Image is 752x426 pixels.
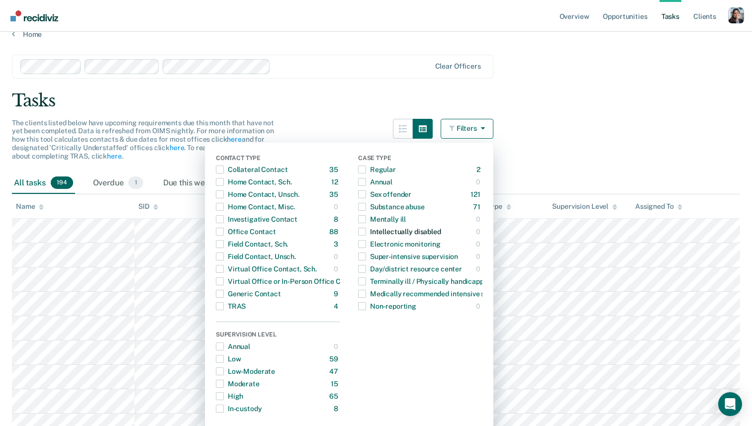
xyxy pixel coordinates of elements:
div: Low-Moderate [216,363,275,379]
div: 0 [476,211,482,227]
button: Filters [441,119,493,139]
div: 35 [329,162,340,177]
div: SID [138,202,159,211]
div: Sex offender [358,186,411,202]
div: Investigative Contact [216,211,297,227]
div: Day/district resource center [358,261,462,277]
div: Open Intercom Messenger [718,392,742,416]
div: 12 [331,174,340,190]
div: Annual [216,339,250,354]
div: Mentally ill [358,211,406,227]
div: 0 [334,199,340,215]
div: Substance abuse [358,199,425,215]
div: Home Contact, Misc. [216,199,295,215]
div: Generic Contact [216,286,281,302]
div: Supervision Level [552,202,617,211]
div: 47 [329,363,340,379]
div: 0 [334,249,340,264]
div: Clear officers [435,62,481,71]
div: 35 [329,186,340,202]
div: 9 [334,286,340,302]
div: Field Contact, Unsch. [216,249,296,264]
div: 4 [334,298,340,314]
div: 8 [334,211,340,227]
div: All tasks194 [12,172,75,194]
div: Intellectually disabled [358,224,441,240]
span: 1 [128,176,143,189]
div: Office Contact [216,224,276,240]
div: Tasks [12,90,740,111]
button: Profile dropdown button [728,7,744,23]
div: Overdue1 [91,172,145,194]
div: 59 [329,351,340,367]
div: 15 [331,376,340,392]
div: 0 [476,298,482,314]
div: 0 [476,249,482,264]
div: Virtual Office or In-Person Office Contact [216,273,362,289]
img: Recidiviz [10,10,58,21]
div: 0 [476,174,482,190]
div: High [216,388,243,404]
div: Supervision Level [216,331,340,340]
div: 3 [334,236,340,252]
div: 2 [476,162,482,177]
div: 0 [334,261,340,277]
div: Contact Type [216,155,340,164]
span: The clients listed below have upcoming requirements due this month that have not yet been complet... [12,119,274,160]
div: Moderate [216,376,260,392]
a: Home [12,30,740,39]
div: Case Type [358,155,482,164]
div: 65 [329,388,340,404]
div: 8 [334,401,340,417]
div: Medically recommended intensive supervision [358,286,518,302]
div: Terminally ill / Physically handicapped [358,273,492,289]
div: Non-reporting [358,298,416,314]
div: Collateral Contact [216,162,287,177]
div: In-custody [216,401,262,417]
div: TRAS [216,298,246,314]
div: Home Contact, Sch. [216,174,291,190]
a: here [170,144,184,152]
div: Name [16,202,44,211]
span: 194 [51,176,73,189]
div: Virtual Office Contact, Sch. [216,261,317,277]
a: here [227,135,241,143]
div: 71 [473,199,482,215]
div: Annual [358,174,392,190]
div: 88 [329,224,340,240]
div: Electronic monitoring [358,236,441,252]
div: Home Contact, Unsch. [216,186,299,202]
div: Super-intensive supervision [358,249,458,264]
div: Due this week27 [161,172,240,194]
div: 0 [476,224,482,240]
a: here [107,152,121,160]
div: 0 [476,261,482,277]
div: Assigned To [635,202,682,211]
div: Low [216,351,241,367]
div: Field Contact, Sch. [216,236,288,252]
div: 0 [334,339,340,354]
div: Regular [358,162,396,177]
div: 121 [470,186,482,202]
div: 0 [476,236,482,252]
